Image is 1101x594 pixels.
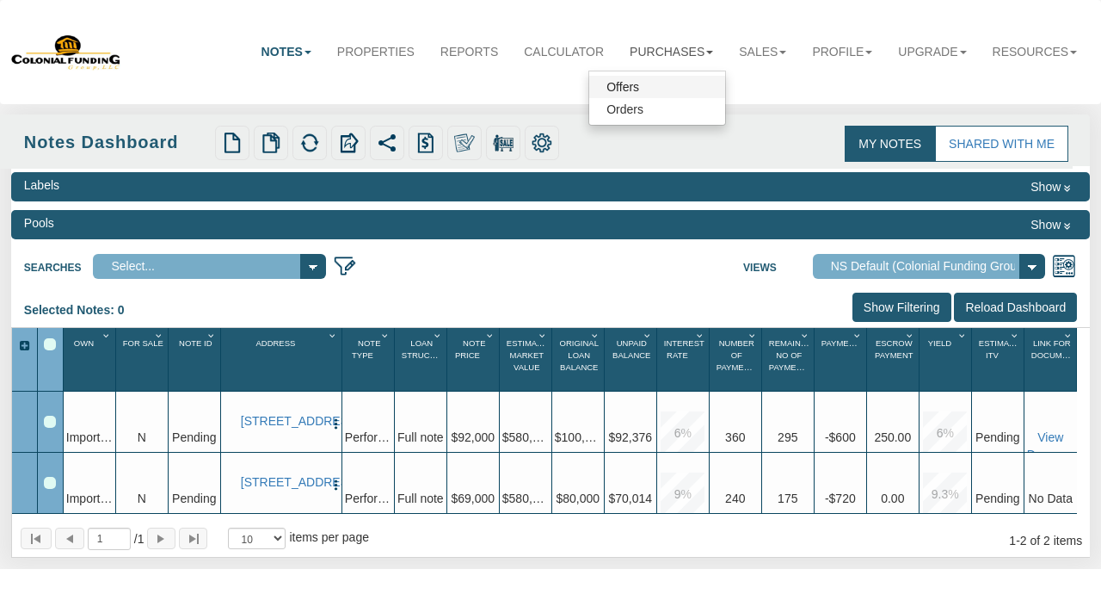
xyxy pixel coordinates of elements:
span: Address [255,338,295,348]
img: refresh.png [299,133,320,153]
input: Show Filtering [852,293,951,322]
span: No Data [1029,492,1073,505]
div: Loan Structure Sort None [397,333,446,385]
span: Link For Documents [1031,338,1084,360]
div: Column Menu [326,328,341,343]
div: Original Loan Balance Sort None [555,333,604,385]
a: Offers [589,76,725,98]
div: Row 1, Row Selection Checkbox [44,416,56,428]
a: 0001 B Lafayette Ave, Baltimore, MD, 21202 [241,475,325,490]
a: Orders [589,98,725,121]
a: Properties [324,33,427,71]
div: Sort None [450,333,499,385]
span: Unpaid Balance [612,338,650,360]
span: 175 [778,492,797,505]
div: 9.0 [661,473,704,517]
label: Views [743,254,813,275]
div: Column Menu [152,328,167,343]
div: Notes Dashboard [24,130,211,155]
div: Column Menu [851,328,865,343]
div: For Sale Sort None [119,333,168,385]
img: 579666 [11,34,121,71]
span: Performing [345,430,403,444]
span: Note Type [352,338,380,360]
a: Profile [799,33,885,71]
img: cell-menu.png [329,479,342,492]
span: No Data [975,492,1019,505]
div: Column Menu [903,328,918,343]
div: Column Menu [205,328,219,343]
div: Number Of Payments Sort None [712,333,761,385]
a: Resources [980,33,1091,71]
img: views.png [1052,254,1076,278]
div: Sort None [345,333,394,385]
a: Notes [249,33,324,71]
span: Remaining No Of Payments [769,338,815,373]
img: history.png [415,133,436,153]
span: 240 [725,492,745,505]
span: Imported [66,430,114,444]
div: Sort None [870,333,919,385]
div: Row 2, Row Selection Checkbox [44,477,56,489]
a: Upgrade [885,33,979,71]
span: -$600 [825,430,856,444]
span: $80,000 [556,492,600,505]
span: $70,014 [608,492,652,505]
div: Column Menu [431,328,446,343]
span: Pending [172,430,216,444]
span: Number Of Payments [717,338,760,373]
span: $92,376 [608,430,652,444]
div: 9.3 [923,473,967,517]
div: Escrow Payment Sort None [870,333,919,385]
img: make_own.png [454,133,475,153]
div: Sort None [224,333,341,385]
div: Column Menu [1061,328,1076,343]
div: Link For Documents Sort None [1027,333,1077,385]
div: Sort None [975,333,1024,385]
div: Selected Notes: 0 [24,293,138,327]
button: Show [1024,176,1077,197]
div: Sort None [765,333,814,385]
div: Column Menu [798,328,813,343]
span: $580,000 [502,492,552,505]
span: Imported [66,492,114,505]
div: Note Type Sort None [345,333,394,385]
label: Searches [24,254,94,275]
span: $580,000 [502,430,552,444]
div: Column Menu [1008,328,1023,343]
div: Address Sort None [224,333,341,385]
div: Column Menu [746,328,760,343]
span: Estimated Itv [979,338,1025,360]
span: $100,000 [555,430,605,444]
span: 360 [725,430,745,444]
span: Payment(P&I) [821,338,878,348]
div: Column Menu [536,328,550,343]
a: Calculator [511,33,617,71]
img: cell-menu.png [329,418,342,430]
div: Labels [24,176,59,194]
div: Sort None [1027,333,1077,385]
div: Column Menu [378,328,393,343]
div: Sort None [66,333,115,385]
span: -$720 [825,492,856,505]
button: Press to open the note menu [329,414,342,431]
div: Note Price Sort None [450,333,499,385]
span: items per page [289,530,369,544]
span: Note Price [455,338,486,360]
span: Interest Rate [664,338,704,360]
div: Unpaid Balance Sort None [607,333,656,385]
div: Column Menu [588,328,603,343]
span: Full note [397,492,444,505]
div: Sort None [660,333,709,385]
div: Own Sort None [66,333,115,385]
button: Page back [55,528,84,549]
abbr: of [134,532,138,546]
input: Selected page [88,528,131,550]
img: new.png [222,133,243,153]
span: Loan Structure [402,338,452,360]
span: For Sale [123,338,163,348]
span: N [138,492,146,505]
div: Interest Rate Sort None [660,333,709,385]
abbr: through [1016,534,1020,548]
div: Sort None [119,333,168,385]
